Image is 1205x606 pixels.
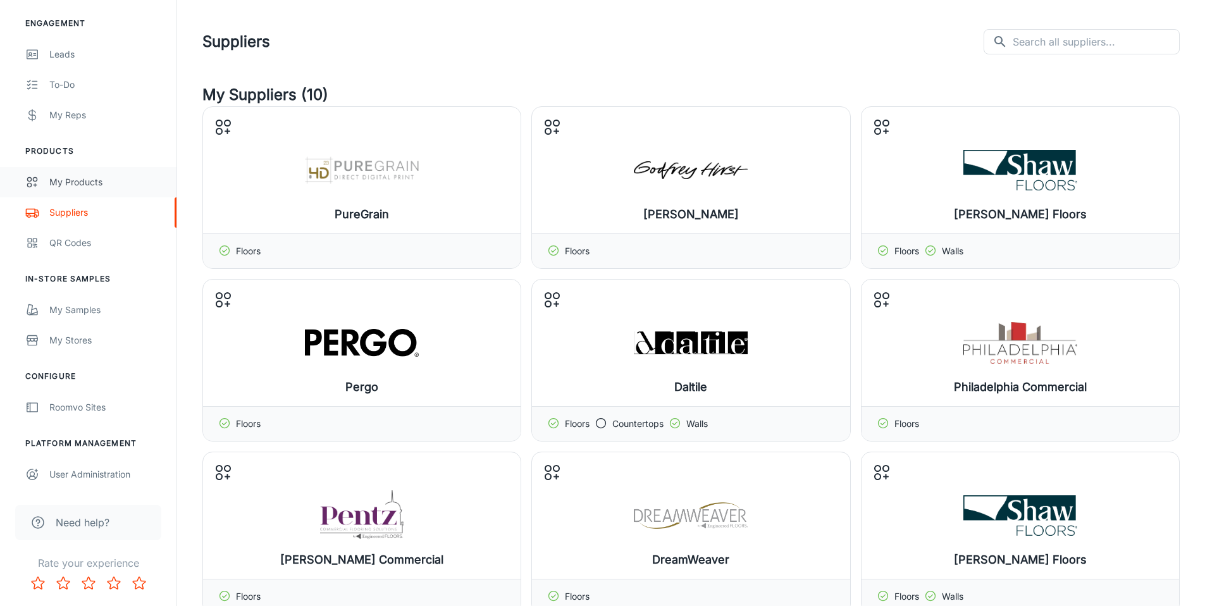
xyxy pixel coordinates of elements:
[76,571,101,596] button: Rate 3 star
[49,206,164,220] div: Suppliers
[894,417,919,431] p: Floors
[49,467,164,481] div: User Administration
[565,417,590,431] p: Floors
[49,108,164,122] div: My Reps
[101,571,127,596] button: Rate 4 star
[236,417,261,431] p: Floors
[10,555,166,571] p: Rate your experience
[236,244,261,258] p: Floors
[565,244,590,258] p: Floors
[202,83,1180,106] h4: My Suppliers (10)
[127,571,152,596] button: Rate 5 star
[25,571,51,596] button: Rate 1 star
[565,590,590,603] p: Floors
[612,417,664,431] p: Countertops
[49,78,164,92] div: To-do
[686,417,708,431] p: Walls
[56,515,109,530] span: Need help?
[236,590,261,603] p: Floors
[49,236,164,250] div: QR Codes
[49,400,164,414] div: Roomvo Sites
[49,333,164,347] div: My Stores
[202,30,270,53] h1: Suppliers
[51,571,76,596] button: Rate 2 star
[49,47,164,61] div: Leads
[49,303,164,317] div: My Samples
[894,244,919,258] p: Floors
[942,244,963,258] p: Walls
[1013,29,1180,54] input: Search all suppliers...
[49,175,164,189] div: My Products
[942,590,963,603] p: Walls
[894,590,919,603] p: Floors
